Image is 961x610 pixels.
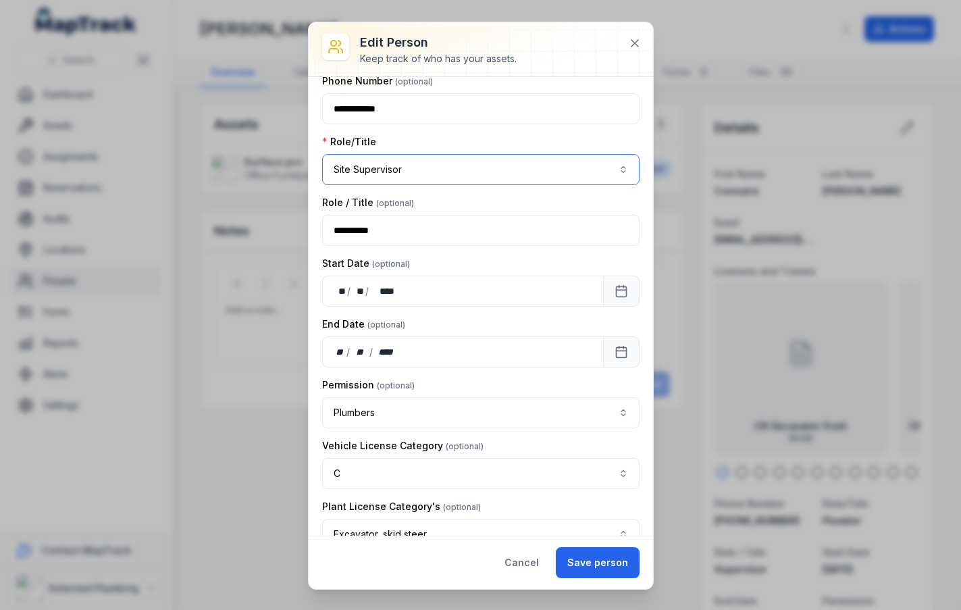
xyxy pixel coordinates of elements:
[322,257,410,270] label: Start Date
[322,135,376,149] label: Role/Title
[352,284,365,298] div: month,
[493,547,550,578] button: Cancel
[370,284,396,298] div: year,
[334,345,347,359] div: day,
[360,52,517,66] div: Keep track of who has your assets.
[603,336,640,367] button: Calendar
[322,154,640,185] button: Site Supervisor
[603,276,640,307] button: Calendar
[351,345,369,359] div: month,
[346,345,351,359] div: /
[322,439,484,453] label: Vehicle License Category
[322,74,433,88] label: Phone Number
[556,547,640,578] button: Save person
[374,345,399,359] div: year,
[322,397,640,428] button: Plumbers
[322,378,415,392] label: Permission
[369,345,374,359] div: /
[322,500,481,513] label: Plant License Category's
[360,33,517,52] h3: Edit person
[322,519,640,550] button: Excavator, skid steer
[322,317,405,331] label: End Date
[322,196,414,209] label: Role / Title
[365,284,370,298] div: /
[334,284,347,298] div: day,
[322,458,640,489] button: C
[347,284,352,298] div: /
